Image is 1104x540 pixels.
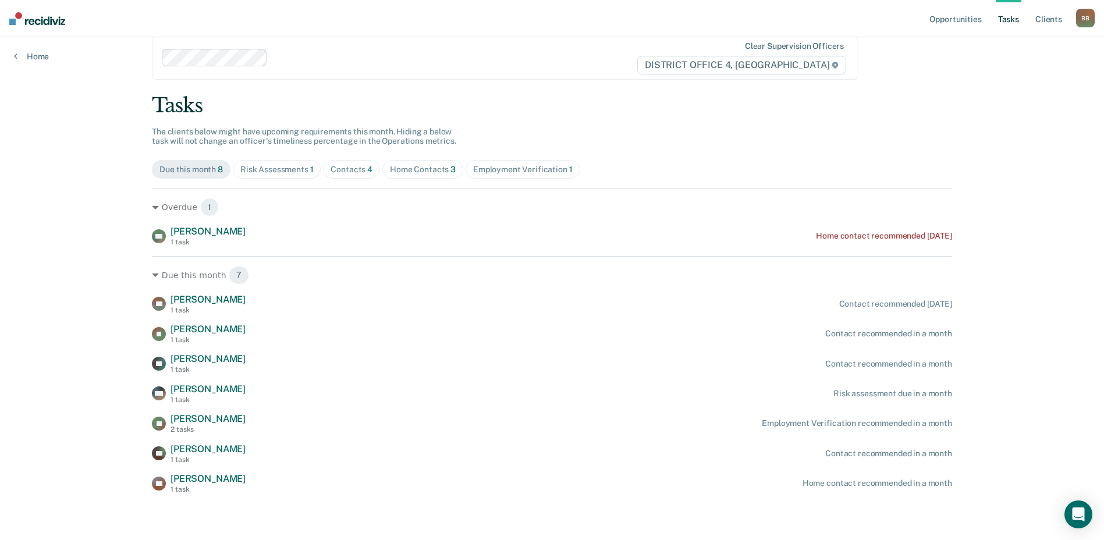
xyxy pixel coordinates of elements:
div: 1 task [171,238,246,246]
div: 1 task [171,485,246,493]
span: 1 [569,165,573,174]
button: BB [1076,9,1095,27]
div: Employment Verification [473,165,573,175]
div: 2 tasks [171,425,246,434]
span: The clients below might have upcoming requirements this month. Hiding a below task will not chang... [152,127,456,146]
div: Due this month 7 [152,266,952,285]
a: Home [14,51,49,62]
span: [PERSON_NAME] [171,473,246,484]
div: 1 task [171,456,246,464]
div: Home Contacts [390,165,456,175]
span: [PERSON_NAME] [171,226,246,237]
div: Employment Verification recommended in a month [762,418,952,428]
img: Recidiviz [9,12,65,25]
span: [PERSON_NAME] [171,324,246,335]
div: Overdue 1 [152,198,952,216]
div: Open Intercom Messenger [1064,500,1092,528]
div: Risk assessment due in a month [833,389,952,399]
div: Tasks [152,94,952,118]
div: Contacts [331,165,372,175]
span: 7 [229,266,249,285]
div: Due this month [159,165,223,175]
span: [PERSON_NAME] [171,413,246,424]
span: 4 [367,165,372,174]
span: [PERSON_NAME] [171,294,246,305]
div: Contact recommended in a month [825,359,952,369]
span: [PERSON_NAME] [171,383,246,395]
span: 3 [450,165,456,174]
div: 1 task [171,336,246,344]
div: Contact recommended in a month [825,449,952,459]
div: Home contact recommended [DATE] [816,231,952,241]
span: DISTRICT OFFICE 4, [GEOGRAPHIC_DATA] [637,56,846,74]
div: Contact recommended in a month [825,329,952,339]
div: Risk Assessments [240,165,314,175]
span: [PERSON_NAME] [171,353,246,364]
span: [PERSON_NAME] [171,443,246,454]
div: Clear supervision officers [745,41,844,51]
div: 1 task [171,396,246,404]
div: Home contact recommended in a month [803,478,952,488]
div: 1 task [171,306,246,314]
div: B B [1076,9,1095,27]
span: 1 [310,165,314,174]
div: Contact recommended [DATE] [839,299,952,309]
span: 1 [200,198,219,216]
div: 1 task [171,365,246,374]
span: 8 [218,165,223,174]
